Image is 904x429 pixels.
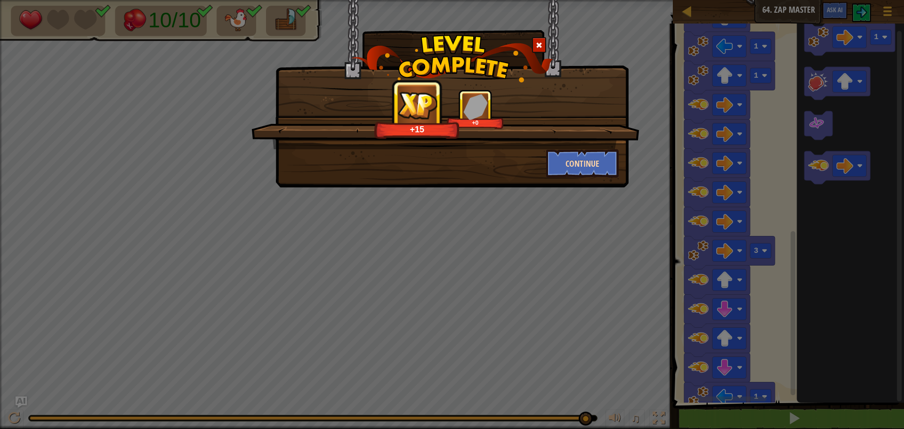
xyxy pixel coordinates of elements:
[395,89,440,121] img: reward_icon_xp.png
[377,124,457,135] div: +15
[449,119,502,126] div: +0
[463,94,488,120] img: reward_icon_gems.png
[546,149,619,178] button: Continue
[351,35,553,82] img: level_complete.png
